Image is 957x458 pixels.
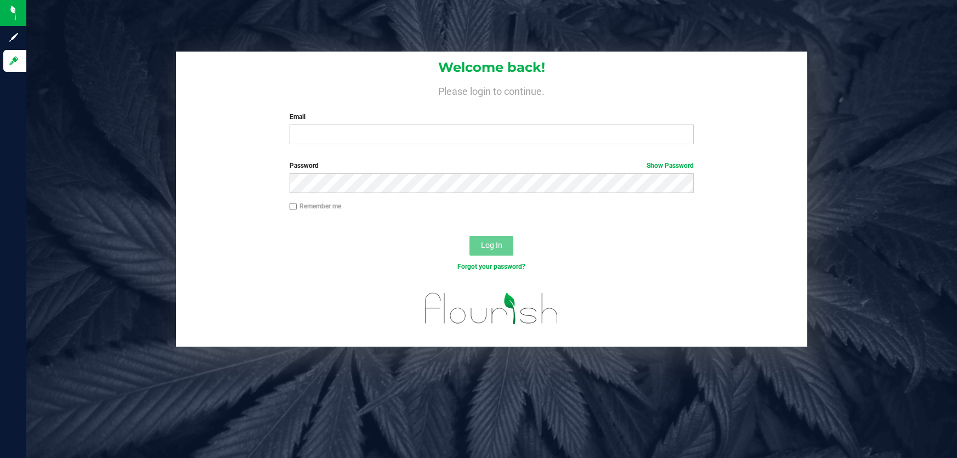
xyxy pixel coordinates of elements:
[647,162,694,169] a: Show Password
[413,283,571,334] img: flourish_logo.svg
[290,201,341,211] label: Remember me
[457,263,525,270] a: Forgot your password?
[469,236,513,256] button: Log In
[481,241,502,250] span: Log In
[176,60,807,75] h1: Welcome back!
[8,32,19,43] inline-svg: Sign up
[290,112,694,122] label: Email
[8,55,19,66] inline-svg: Log in
[290,162,319,169] span: Password
[290,203,297,211] input: Remember me
[176,83,807,97] h4: Please login to continue.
